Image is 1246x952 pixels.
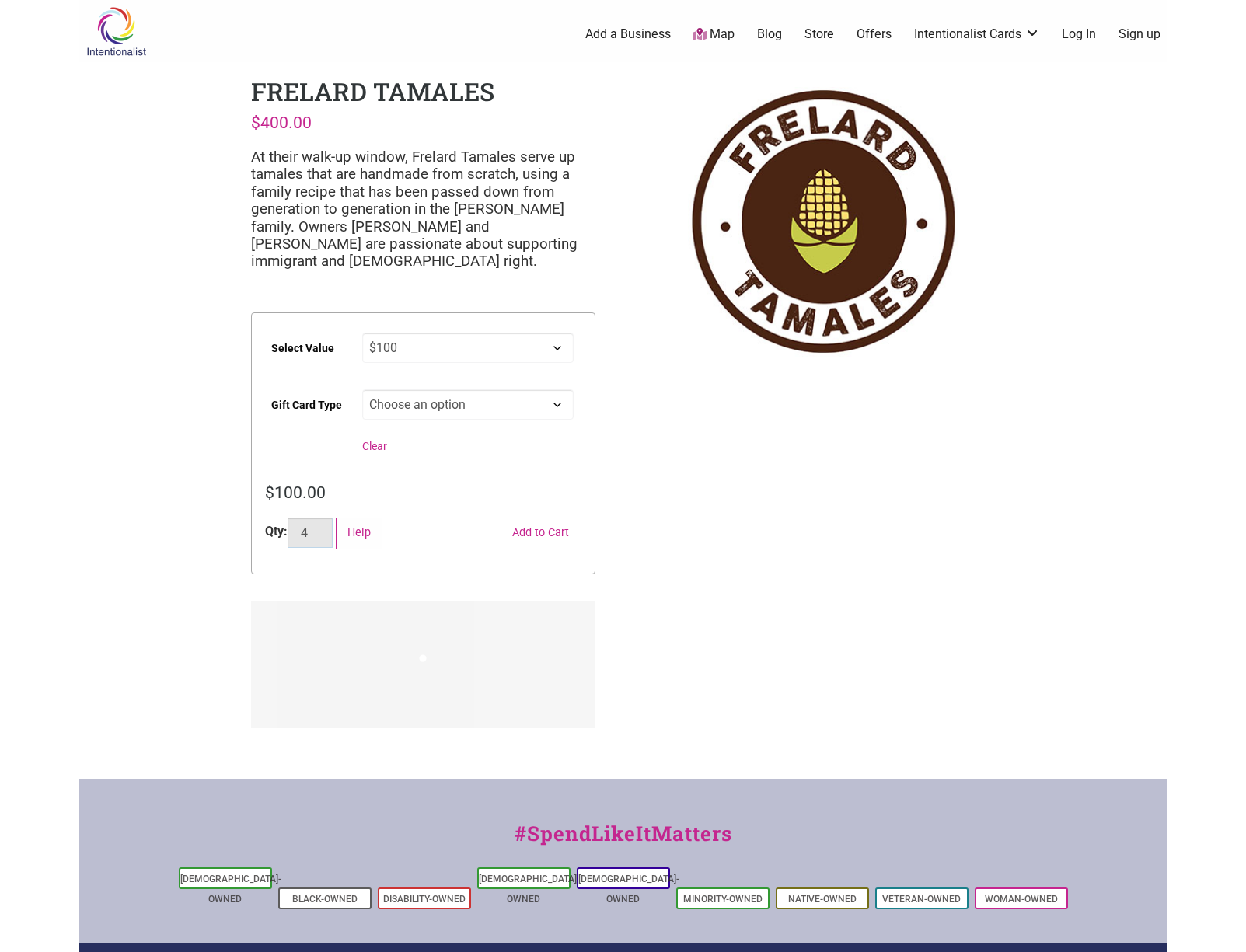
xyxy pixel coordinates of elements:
[362,440,387,452] a: Clear options
[501,518,581,549] button: Add to Cart
[585,26,671,43] a: Add a Business
[336,518,383,549] button: Help
[251,75,494,108] h1: Frelard Tamales
[683,894,763,905] a: Minority-Owned
[79,818,1167,864] div: #SpendLikeItMatters
[1062,26,1096,43] a: Log In
[271,388,342,423] label: Gift Card Type
[251,113,260,132] span: $
[757,26,782,43] a: Blog
[804,26,834,43] a: Store
[265,522,288,541] div: Qty:
[248,643,599,686] iframe: Secure express checkout frame
[857,26,892,43] a: Offers
[265,483,274,502] span: $
[248,688,599,731] iframe: Secure express checkout frame
[248,598,599,641] iframe: Secure express checkout frame
[271,331,334,366] label: Select Value
[251,113,312,132] bdi: 400.00
[1119,26,1160,43] a: Sign up
[292,894,358,905] a: Black-Owned
[882,894,961,905] a: Veteran-Owned
[288,518,333,548] input: Product quantity
[788,894,857,905] a: Native-Owned
[914,26,1040,43] a: Intentionalist Cards
[79,6,153,57] img: Intentionalist
[251,148,595,270] p: At their walk-up window, Frelard Tamales serve up tamales that are handmade from scratch, using a...
[578,874,679,905] a: [DEMOGRAPHIC_DATA]-Owned
[265,483,326,502] bdi: 100.00
[383,894,466,905] a: Disability-Owned
[693,26,735,44] a: Map
[180,874,281,905] a: [DEMOGRAPHIC_DATA]-Owned
[985,894,1058,905] a: Woman-Owned
[479,874,580,905] a: [DEMOGRAPHIC_DATA]-Owned
[651,75,995,368] img: SEA_FrelardTamales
